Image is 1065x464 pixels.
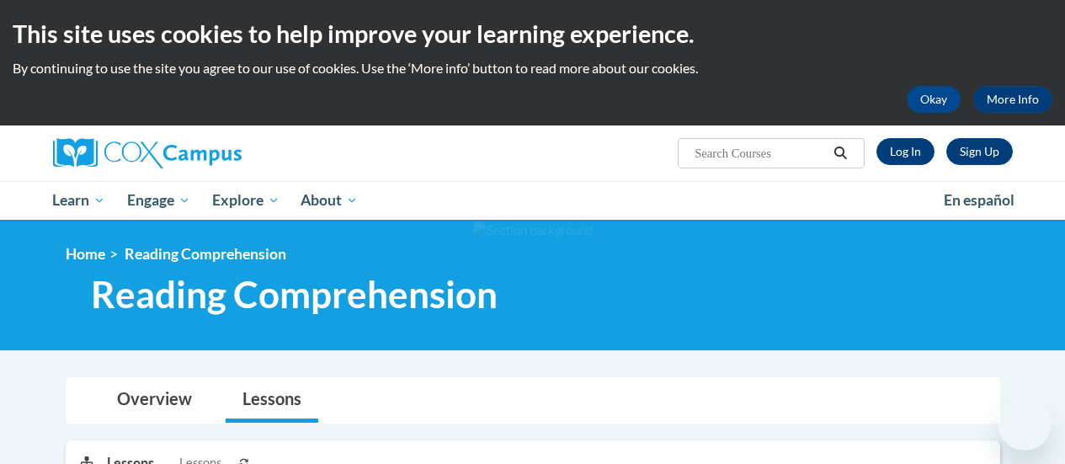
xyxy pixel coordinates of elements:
[91,272,498,317] span: Reading Comprehension
[998,397,1052,451] iframe: Button to launch messaging window
[907,86,961,113] button: Okay
[125,245,286,263] span: Reading Comprehension
[212,190,280,211] span: Explore
[13,59,1052,77] p: By continuing to use the site you agree to our use of cookies. Use the ‘More info’ button to read...
[53,138,242,168] img: Cox Campus
[290,181,369,220] a: About
[933,183,1025,218] a: En español
[973,86,1052,113] a: More Info
[226,378,318,423] a: Lessons
[66,245,105,263] a: Home
[473,221,593,240] img: Section background
[52,190,105,211] span: Learn
[301,190,358,211] span: About
[40,181,1025,220] div: Main menu
[201,181,290,220] a: Explore
[42,181,117,220] a: Learn
[127,190,190,211] span: Engage
[53,138,356,168] a: Cox Campus
[876,138,935,165] a: Log In
[116,181,201,220] a: Engage
[944,191,1014,209] span: En español
[828,143,853,163] button: Search
[13,17,1052,51] h2: This site uses cookies to help improve your learning experience.
[100,378,209,423] a: Overview
[946,138,1013,165] a: Register
[693,143,828,163] input: Search Courses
